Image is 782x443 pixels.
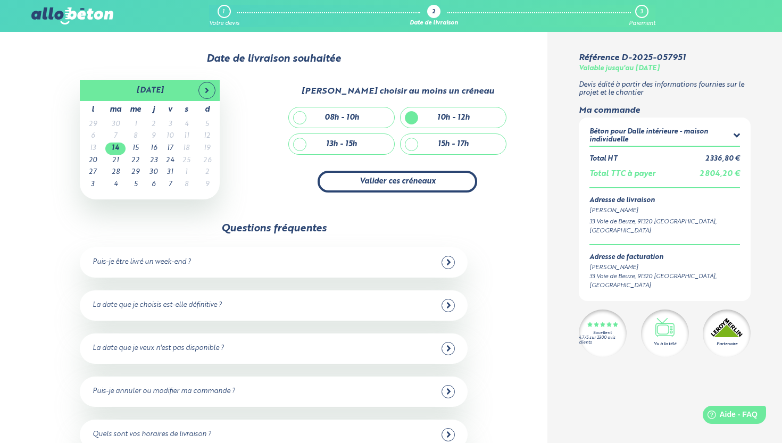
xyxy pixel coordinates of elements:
[209,20,239,27] div: Votre devis
[145,101,162,119] th: j
[80,143,105,155] td: 13
[589,170,655,179] div: Total TTC à payer
[640,9,643,15] div: 3
[437,113,470,122] div: 10h - 12h
[687,402,770,431] iframe: Help widget launcher
[162,179,178,191] td: 7
[93,388,235,396] div: Puis-je annuler ou modifier ma commande ?
[178,119,194,131] td: 4
[105,130,126,143] td: 7
[31,7,113,24] img: allobéton
[126,166,145,179] td: 29
[589,206,740,215] div: [PERSON_NAME]
[162,119,178,131] td: 3
[145,143,162,155] td: 16
[145,166,162,179] td: 30
[126,130,145,143] td: 8
[162,166,178,179] td: 31
[194,143,220,155] td: 19
[105,166,126,179] td: 28
[438,140,469,149] div: 15h - 17h
[145,155,162,167] td: 23
[80,101,105,119] th: l
[589,155,617,163] div: Total HT
[126,179,145,191] td: 5
[80,179,105,191] td: 3
[93,345,224,353] div: La date que je veux n'est pas disponible ?
[80,130,105,143] td: 6
[145,130,162,143] td: 9
[325,113,359,122] div: 08h - 10h
[105,119,126,131] td: 30
[432,9,435,16] div: 2
[589,197,740,205] div: Adresse de livraison
[700,170,740,178] span: 2 804,20 €
[105,155,126,167] td: 21
[705,155,740,163] div: 2 336,80 €
[145,179,162,191] td: 6
[178,101,194,119] th: s
[629,5,655,27] a: 3 Paiement
[194,130,220,143] td: 12
[178,130,194,143] td: 11
[209,5,239,27] a: 1 Votre devis
[162,143,178,155] td: 17
[222,9,224,15] div: 1
[162,155,178,167] td: 24
[178,179,194,191] td: 8
[105,80,194,101] th: [DATE]
[178,155,194,167] td: 25
[80,166,105,179] td: 27
[629,20,655,27] div: Paiement
[589,128,740,146] summary: Béton pour Dalle intérieure - maison individuelle
[194,119,220,131] td: 5
[589,218,740,236] div: 33 Voie de Beuze, 91320 [GEOGRAPHIC_DATA], [GEOGRAPHIC_DATA]
[589,254,740,262] div: Adresse de facturation
[178,166,194,179] td: 1
[579,336,627,345] div: 4.7/5 sur 2300 avis clients
[126,101,145,119] th: me
[105,143,126,155] td: 14
[579,81,751,97] p: Devis édité à partir des informations fournies sur le projet et le chantier
[654,341,676,347] div: Vu à la télé
[162,130,178,143] td: 10
[194,101,220,119] th: d
[93,258,191,266] div: Puis-je être livré un week-end ?
[31,53,516,65] div: Date de livraison souhaitée
[194,155,220,167] td: 26
[593,331,612,336] div: Excellent
[80,119,105,131] td: 29
[162,101,178,119] th: v
[579,53,686,63] div: Référence D-2025-057951
[589,263,740,272] div: [PERSON_NAME]
[410,20,458,27] div: Date de livraison
[126,119,145,131] td: 1
[105,101,126,119] th: ma
[93,302,222,310] div: La date que je choisis est-elle définitive ?
[326,140,357,149] div: 13h - 15h
[717,341,737,347] div: Partenaire
[194,166,220,179] td: 2
[93,431,211,439] div: Quels sont vos horaires de livraison ?
[126,155,145,167] td: 22
[579,65,660,73] div: Valable jusqu'au [DATE]
[126,143,145,155] td: 15
[105,179,126,191] td: 4
[410,5,458,27] a: 2 Date de livraison
[221,223,327,235] div: Questions fréquentes
[194,179,220,191] td: 9
[145,119,162,131] td: 2
[80,155,105,167] td: 20
[301,87,494,96] div: [PERSON_NAME] choisir au moins un créneau
[178,143,194,155] td: 18
[579,106,751,115] div: Ma commande
[589,128,734,144] div: Béton pour Dalle intérieure - maison individuelle
[589,272,740,290] div: 33 Voie de Beuze, 91320 [GEOGRAPHIC_DATA], [GEOGRAPHIC_DATA]
[318,171,477,193] button: Valider ces créneaux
